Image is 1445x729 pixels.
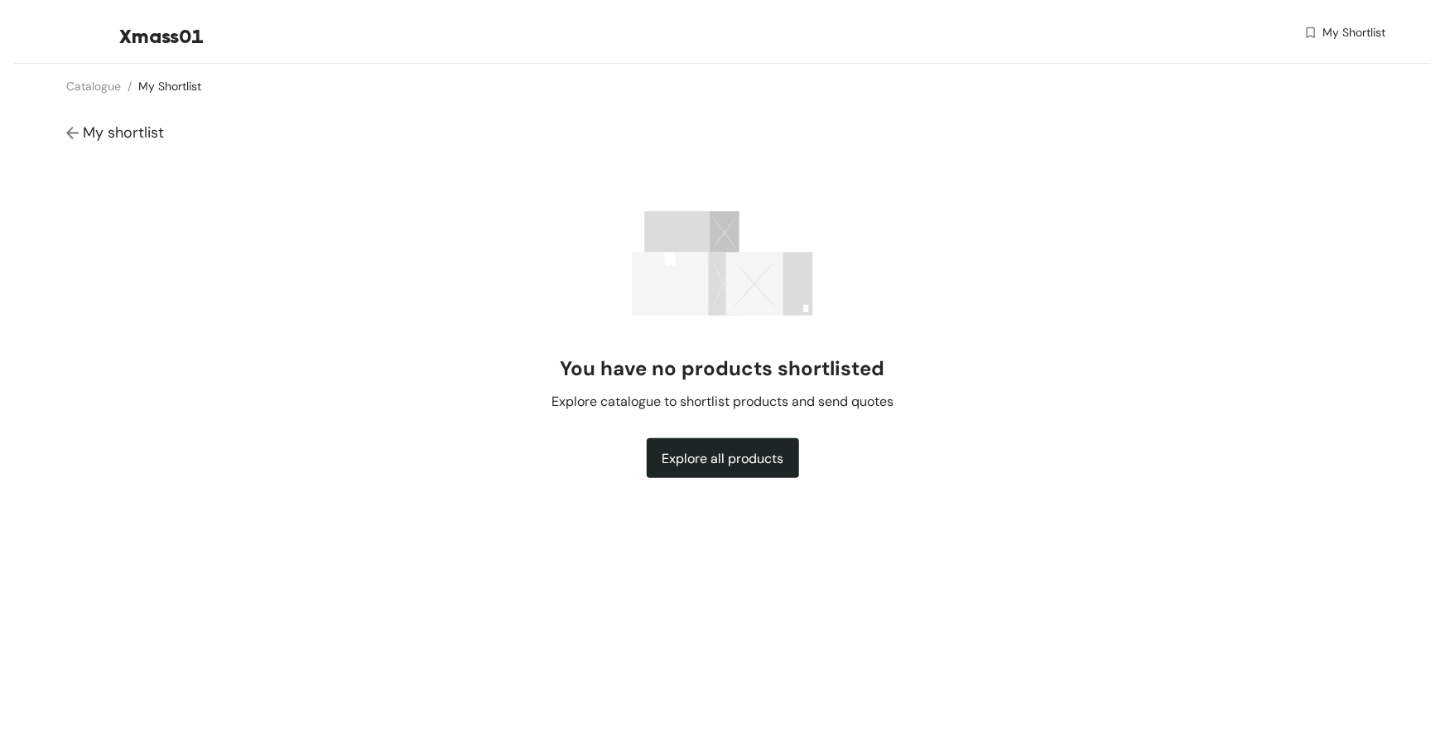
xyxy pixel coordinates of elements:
img: Go back [66,125,83,142]
img: success [632,211,813,316]
span: Explore catalogue to shortlist products and send quotes [552,392,893,412]
a: My Shortlist [138,79,201,94]
span: Xmass01 [119,22,204,51]
span: Explore all products [662,448,783,469]
span: / [128,79,132,94]
a: Catalogue [66,79,121,94]
span: My shortlist [83,123,164,142]
img: Buyer Portal [60,7,113,60]
img: wishlist [1303,24,1318,41]
button: Explore all products [647,438,799,478]
h2: You have no products shortlisted [561,355,885,382]
span: My Shortlist [1322,24,1385,41]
